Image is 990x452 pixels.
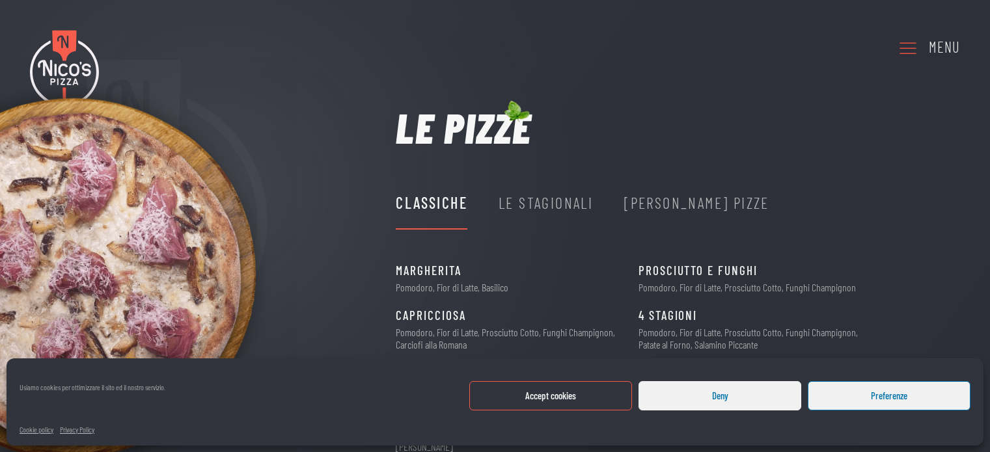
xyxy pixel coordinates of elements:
div: Usiamo cookies per ottimizzare il sito ed il nostro servizio. [20,381,165,407]
span: 4 Stagioni [639,306,697,326]
button: Preferenze [808,381,970,410]
p: Pomodoro, Fior di Latte, Prosciutto Cotto, Funghi Champignon, Patate al Forno, Salamino Piccante [639,326,861,351]
div: Menu [929,36,960,59]
img: Nico's Pizza Logo Colori [30,30,99,107]
button: Accept cookies [469,381,632,410]
span: Margherita [396,261,461,281]
button: Deny [639,381,801,410]
h1: Le pizze [396,107,531,148]
p: Pomodoro, Fior di Latte, Basilico [396,281,508,293]
div: [PERSON_NAME] Pizze [624,191,769,215]
div: Classiche [396,191,467,215]
a: Cookie policy [20,423,53,436]
div: Le Stagionali [499,191,593,215]
p: Pomodoro, Fior di Latte, Prosciutto Cotto, Funghi Champignon, Carciofi alla Romana [396,326,618,351]
a: Privacy Policy [60,423,94,436]
span: Capricciosa [396,306,465,326]
a: Menu [898,30,960,66]
span: Prosciutto e Funghi [639,261,757,281]
p: Pomodoro, Fior di Latte, Prosciutto Cotto, Funghi Champignon [639,281,856,293]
